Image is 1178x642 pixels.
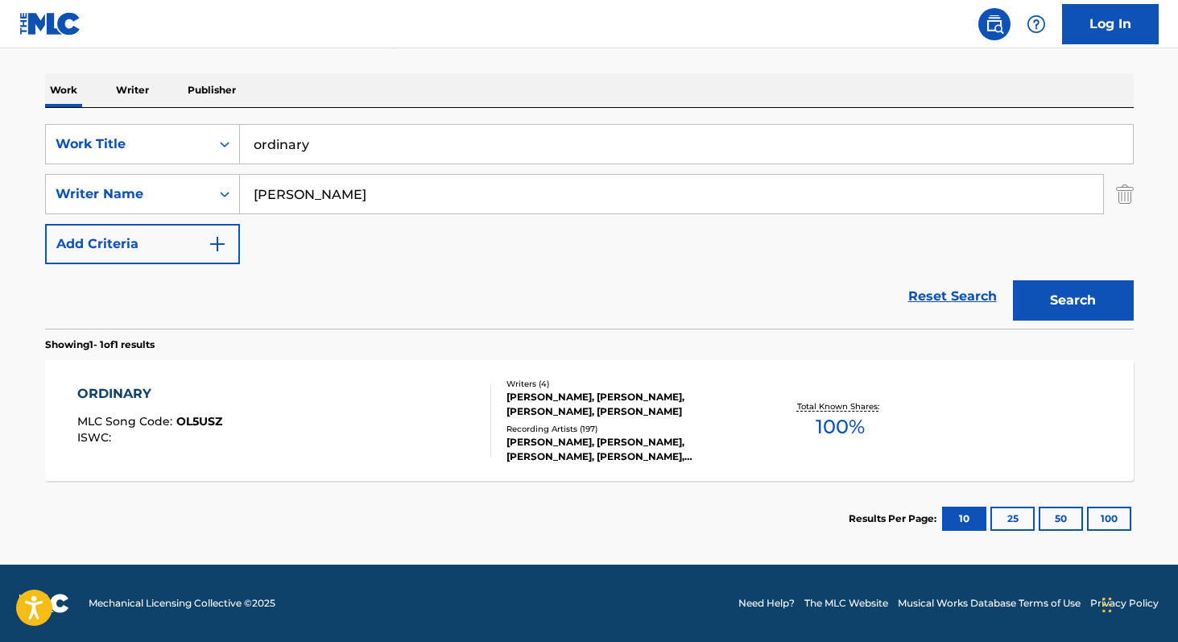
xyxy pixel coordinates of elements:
a: Reset Search [900,279,1005,314]
button: 100 [1087,507,1131,531]
p: Showing 1 - 1 of 1 results [45,338,155,352]
a: Public Search [978,8,1011,40]
iframe: Chat Widget [1097,565,1178,642]
span: Mechanical Licensing Collective © 2025 [89,596,275,611]
a: ORDINARYMLC Song Code:OL5USZISWC:Writers (4)[PERSON_NAME], [PERSON_NAME], [PERSON_NAME], [PERSON_... [45,360,1134,481]
div: Work Title [56,135,200,154]
button: 50 [1039,507,1083,531]
img: 9d2ae6d4665cec9f34b9.svg [208,234,227,254]
p: Results Per Page: [849,512,940,526]
div: [PERSON_NAME], [PERSON_NAME], [PERSON_NAME], [PERSON_NAME], [PERSON_NAME] [506,435,750,464]
img: help [1027,14,1046,34]
p: Work [45,73,82,107]
img: MLC Logo [19,12,81,35]
span: ISWC : [77,430,115,445]
div: Writers ( 4 ) [506,378,750,390]
button: 10 [942,507,986,531]
button: 25 [990,507,1035,531]
img: Delete Criterion [1116,174,1134,214]
div: Recording Artists ( 197 ) [506,423,750,435]
div: [PERSON_NAME], [PERSON_NAME], [PERSON_NAME], [PERSON_NAME] [506,390,750,419]
span: MLC Song Code : [77,414,176,429]
span: 100 % [816,412,865,441]
a: Musical Works Database Terms of Use [898,596,1081,611]
a: Need Help? [738,596,795,611]
div: Writer Name [56,184,200,204]
div: ORDINARY [77,384,222,404]
button: Search [1013,280,1134,321]
div: Help [1020,8,1052,40]
img: logo [19,594,69,613]
div: Drag [1102,581,1112,629]
img: search [985,14,1004,34]
a: Privacy Policy [1090,596,1159,611]
a: Log In [1062,4,1159,44]
a: The MLC Website [804,596,888,611]
p: Total Known Shares: [797,400,883,412]
p: Writer [111,73,154,107]
form: Search Form [45,124,1134,329]
button: Add Criteria [45,224,240,264]
span: OL5USZ [176,414,222,429]
p: Publisher [183,73,241,107]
